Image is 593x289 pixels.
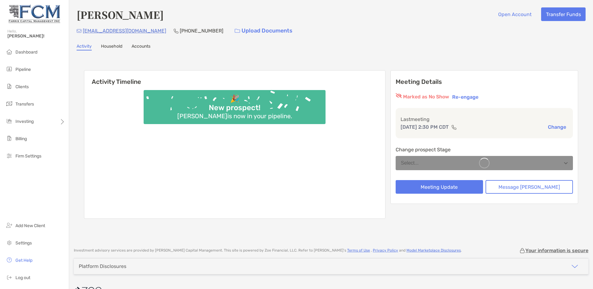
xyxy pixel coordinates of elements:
[74,248,462,253] p: Investment advisory services are provided by [PERSON_NAME] Capital Management . This site is powe...
[373,248,398,252] a: Privacy Policy
[401,115,568,123] p: Last meeting
[175,112,295,120] div: [PERSON_NAME] is now in your pipeline.
[6,222,13,229] img: add_new_client icon
[6,100,13,107] img: transfers icon
[15,153,41,159] span: Firm Settings
[15,50,37,55] span: Dashboard
[6,117,13,125] img: investing icon
[132,44,150,50] a: Accounts
[235,29,240,33] img: button icon
[450,93,480,101] button: Re-engage
[228,94,242,103] div: 🎉
[6,65,13,73] img: pipeline icon
[6,135,13,142] img: billing icon
[541,7,586,21] button: Transfer Funds
[486,180,573,194] button: Message [PERSON_NAME]
[15,258,32,263] span: Get Help
[571,263,578,270] img: icon arrow
[77,7,164,22] h4: [PERSON_NAME]
[493,7,536,21] button: Open Account
[231,24,296,37] a: Upload Documents
[401,123,449,131] p: [DATE] 2:30 PM CDT
[396,180,483,194] button: Meeting Update
[101,44,122,50] a: Household
[15,119,34,124] span: Investing
[79,263,126,269] div: Platform Disclosures
[15,223,45,228] span: Add New Client
[206,103,263,112] div: New prospect!
[6,83,13,90] img: clients icon
[174,28,179,33] img: Phone Icon
[396,93,402,98] img: red eyr
[347,248,370,252] a: Terms of Use
[7,2,61,25] img: Zoe Logo
[15,275,30,280] span: Log out
[84,71,385,85] h6: Activity Timeline
[6,239,13,246] img: settings icon
[6,274,13,281] img: logout icon
[396,78,573,86] p: Meeting Details
[15,84,29,89] span: Clients
[546,124,568,130] button: Change
[396,146,573,153] p: Change prospect Stage
[451,125,457,130] img: communication type
[15,67,31,72] span: Pipeline
[525,248,588,253] p: Your information is secure
[77,44,92,50] a: Activity
[6,48,13,55] img: dashboard icon
[15,101,34,107] span: Transfers
[15,240,32,246] span: Settings
[7,33,65,39] span: [PERSON_NAME]!
[403,93,449,101] p: Marked as No Show
[77,29,82,33] img: Email Icon
[406,248,461,252] a: Model Marketplace Disclosures
[15,136,27,141] span: Billing
[6,152,13,159] img: firm-settings icon
[6,256,13,264] img: get-help icon
[180,27,223,35] p: [PHONE_NUMBER]
[83,27,166,35] p: [EMAIL_ADDRESS][DOMAIN_NAME]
